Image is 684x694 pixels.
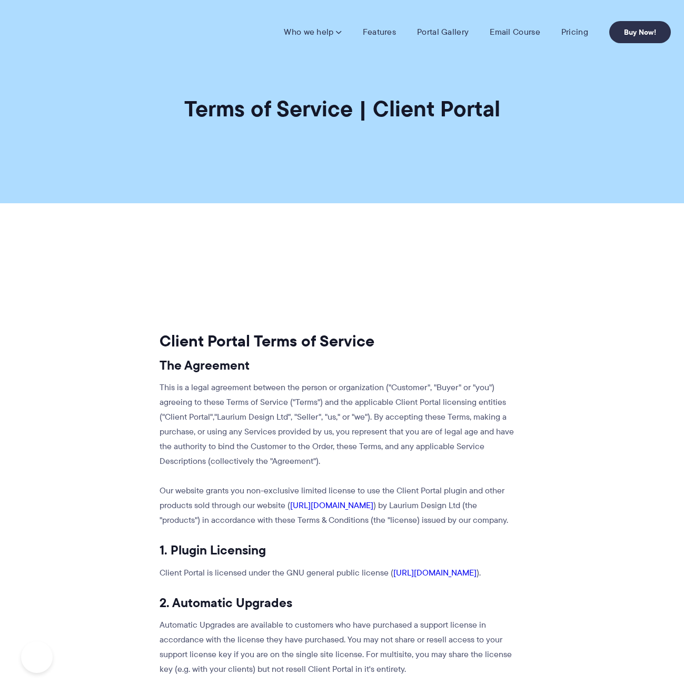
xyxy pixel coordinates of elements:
a: Buy Now! [609,21,671,43]
h3: 2. Automatic Upgrades [160,595,518,611]
iframe: Toggle Customer Support [21,641,53,673]
p: Automatic Upgrades are available to customers who have purchased a support license in accordance ... [160,618,518,677]
a: Email Course [490,27,540,37]
a: Who we help [284,27,341,37]
p: Client Portal is licensed under the GNU general public license ( ). [160,566,518,580]
h1: Terms of Service | Client Portal [184,95,500,123]
h2: Client Portal Terms of Service [160,331,518,351]
a: [URL][DOMAIN_NAME] [290,499,373,511]
p: This is a legal agreement between the person or organization ("Customer", "Buyer" or "you") agree... [160,380,518,469]
a: Pricing [561,27,588,37]
a: Features [363,27,396,37]
a: [URL][DOMAIN_NAME] [393,567,477,579]
p: Our website grants you non-exclusive limited license to use the Client Portal plugin and other pr... [160,483,518,528]
a: Portal Gallery [417,27,469,37]
h3: 1. Plugin Licensing [160,542,518,558]
h3: The Agreement [160,358,518,373]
